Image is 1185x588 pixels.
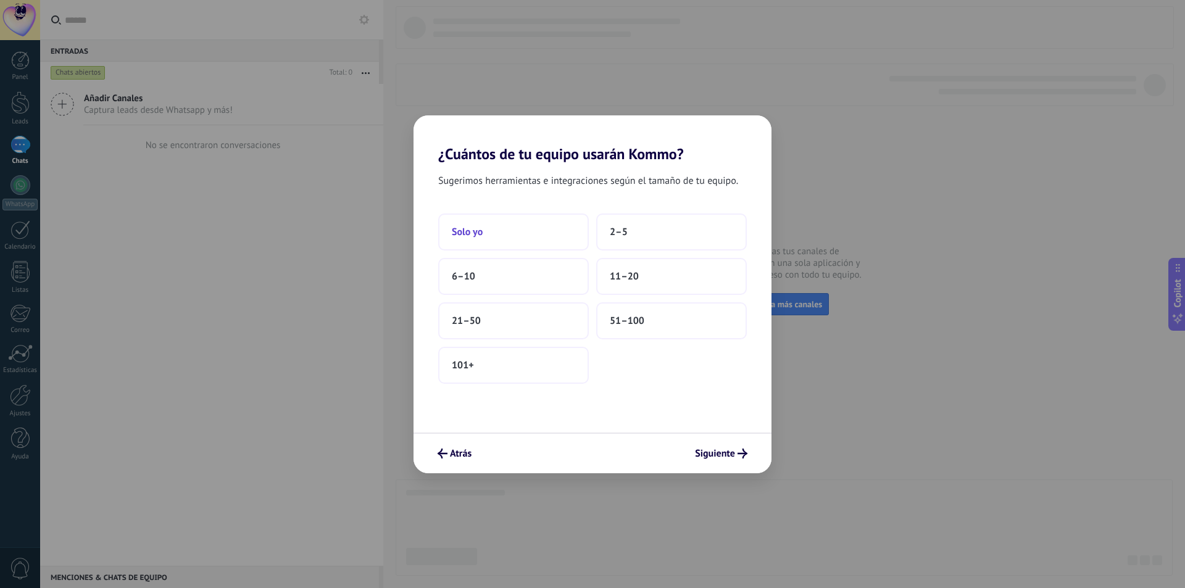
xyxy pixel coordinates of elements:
span: 6–10 [452,270,475,283]
span: 2–5 [610,226,628,238]
button: 6–10 [438,258,589,295]
span: 51–100 [610,315,644,327]
button: Atrás [432,443,477,464]
button: 101+ [438,347,589,384]
span: 11–20 [610,270,639,283]
span: Solo yo [452,226,483,238]
button: Siguiente [689,443,753,464]
span: 101+ [452,359,474,371]
button: 51–100 [596,302,747,339]
span: Siguiente [695,449,735,458]
button: 11–20 [596,258,747,295]
button: Solo yo [438,213,589,251]
span: 21–50 [452,315,481,327]
button: 21–50 [438,302,589,339]
h2: ¿Cuántos de tu equipo usarán Kommo? [414,115,771,163]
span: Atrás [450,449,472,458]
span: Sugerimos herramientas e integraciones según el tamaño de tu equipo. [438,173,738,189]
button: 2–5 [596,213,747,251]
